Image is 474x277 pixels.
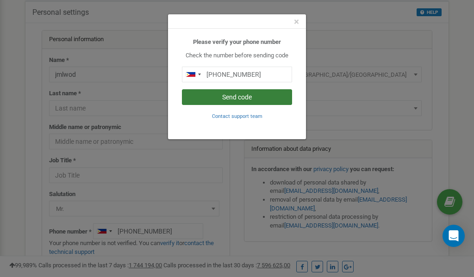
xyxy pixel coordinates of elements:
[443,225,465,247] div: Open Intercom Messenger
[182,51,292,60] p: Check the number before sending code
[182,67,204,82] div: Telephone country code
[193,38,281,45] b: Please verify your phone number
[182,89,292,105] button: Send code
[294,16,299,27] span: ×
[294,17,299,27] button: Close
[182,67,292,82] input: 0905 123 4567
[212,112,262,119] a: Contact support team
